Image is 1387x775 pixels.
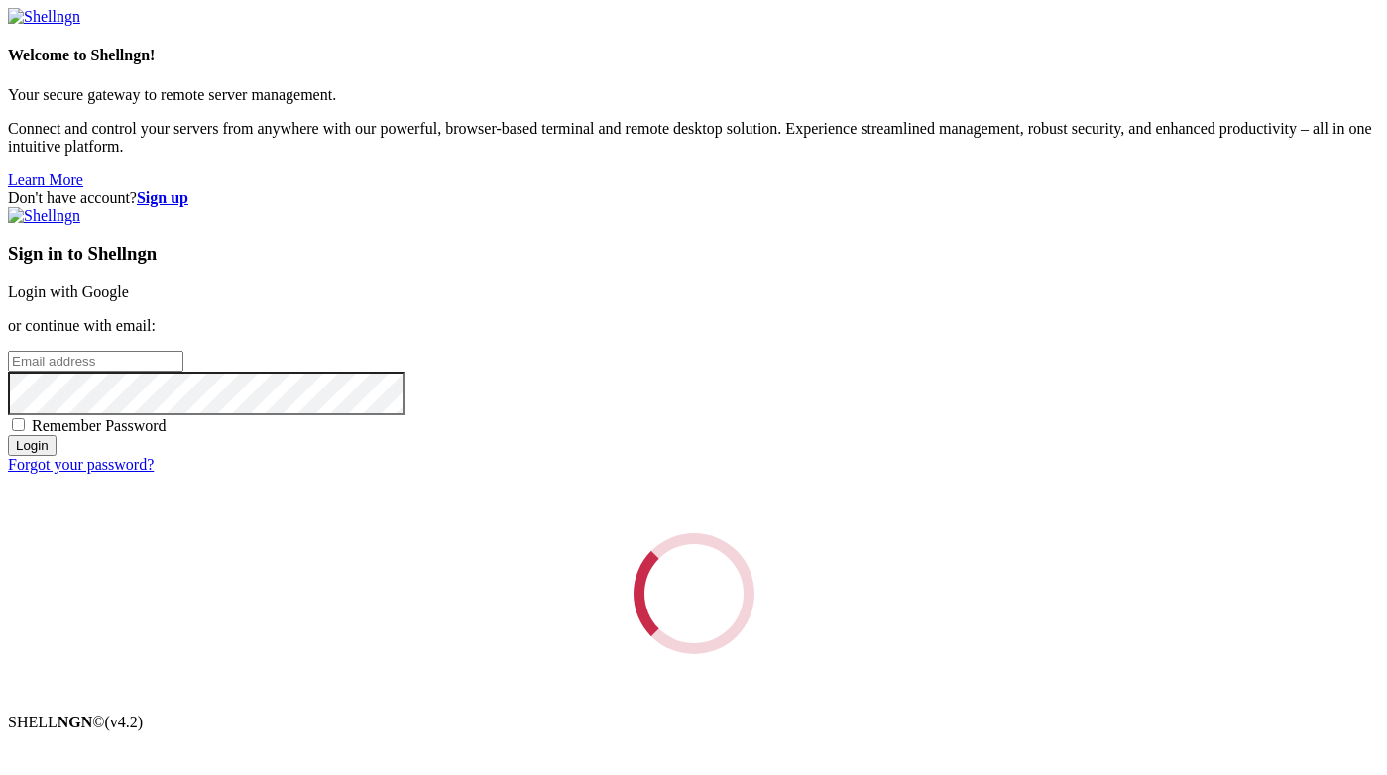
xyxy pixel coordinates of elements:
input: Login [8,435,57,456]
input: Remember Password [12,418,25,431]
a: Sign up [137,189,188,206]
img: Shellngn [8,8,80,26]
a: Forgot your password? [8,456,154,473]
a: Login with Google [8,283,129,300]
div: Loading... [614,513,774,674]
a: Learn More [8,171,83,188]
input: Email address [8,351,183,372]
b: NGN [58,714,93,730]
img: Shellngn [8,207,80,225]
span: Remember Password [32,417,167,434]
p: Your secure gateway to remote server management. [8,86,1379,104]
h3: Sign in to Shellngn [8,243,1379,265]
div: Don't have account? [8,189,1379,207]
p: or continue with email: [8,317,1379,335]
span: SHELL © [8,714,143,730]
span: 4.2.0 [105,714,144,730]
h4: Welcome to Shellngn! [8,47,1379,64]
p: Connect and control your servers from anywhere with our powerful, browser-based terminal and remo... [8,120,1379,156]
